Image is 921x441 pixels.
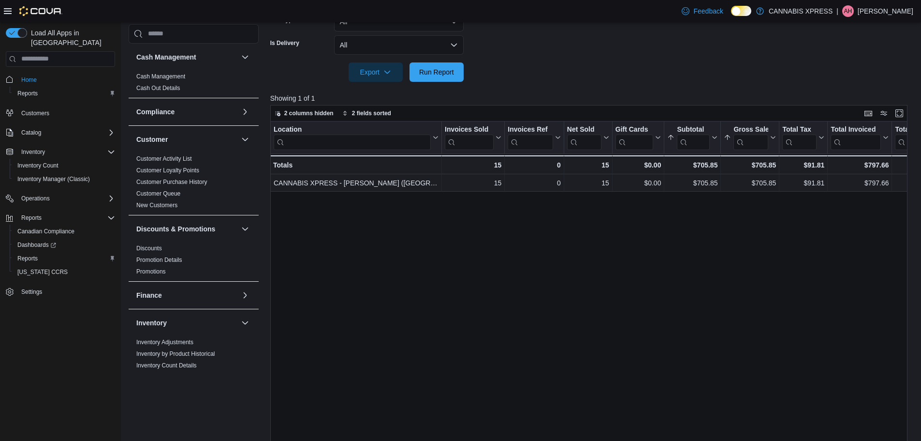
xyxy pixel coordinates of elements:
span: Dashboards [17,241,56,249]
h3: Customer [136,135,168,144]
a: Settings [17,286,46,298]
button: Reports [10,252,119,265]
button: Compliance [136,107,237,117]
button: Discounts & Promotions [239,223,251,235]
span: Feedback [693,6,723,16]
span: Reports [21,214,42,222]
button: Inventory Count [10,159,119,172]
button: Export [349,62,403,82]
p: | [836,5,838,17]
a: Discounts [136,245,162,252]
button: [US_STATE] CCRS [10,265,119,279]
button: Subtotal [667,125,717,150]
div: Total Tax [782,125,817,134]
button: Reports [2,211,119,225]
button: Canadian Compliance [10,225,119,238]
span: Inventory Count [17,162,58,169]
button: Total Invoiced [831,125,889,150]
div: $0.00 [615,177,661,189]
a: Cash Management [136,73,185,80]
button: Customer [239,134,251,145]
a: Inventory Manager (Classic) [14,173,94,185]
span: Catalog [21,129,41,137]
div: $91.81 [782,159,824,171]
button: Customer [136,135,237,144]
div: 15 [567,177,609,189]
button: Customers [2,106,119,120]
span: Inventory [21,148,45,156]
div: 0 [508,177,560,189]
p: Showing 1 of 1 [270,93,914,103]
span: Operations [21,195,50,202]
div: Invoices Sold [445,125,494,134]
div: Gross Sales [733,125,768,150]
a: New Customers [136,202,177,209]
span: Cash Out Details [136,84,180,92]
div: Invoices Sold [445,125,494,150]
img: Cova [19,6,62,16]
span: Promotion Details [136,256,182,264]
span: Inventory Count Details [136,362,197,369]
span: Inventory by Product Historical [136,350,215,358]
div: Subtotal [677,125,710,134]
button: 2 columns hidden [271,107,337,119]
span: Promotions [136,268,166,275]
div: 0 [508,159,560,171]
span: Reports [17,255,38,262]
a: Customers [17,107,53,119]
div: Gift Card Sales [615,125,654,150]
span: Customer Purchase History [136,178,207,186]
a: Inventory Adjustments [136,339,193,346]
h3: Compliance [136,107,175,117]
button: Compliance [239,106,251,118]
span: Customer Loyalty Points [136,167,199,174]
div: $797.66 [831,177,889,189]
div: 15 [445,177,501,189]
div: Invoices Ref [508,125,553,150]
h3: Cash Management [136,52,196,62]
span: Home [17,74,115,86]
div: Subtotal [677,125,710,150]
button: Cash Management [136,52,237,62]
a: Canadian Compliance [14,226,78,237]
span: Canadian Compliance [17,228,74,235]
div: $705.85 [667,159,717,171]
button: Catalog [2,126,119,139]
a: Cash Out Details [136,85,180,91]
h3: Discounts & Promotions [136,224,215,234]
button: Gift Cards [615,125,661,150]
button: Run Report [409,62,464,82]
a: Customer Queue [136,190,180,197]
span: Reports [14,253,115,264]
button: Invoices Ref [508,125,560,150]
p: [PERSON_NAME] [858,5,913,17]
button: Display options [878,107,890,119]
div: Gross Sales [733,125,768,134]
span: Washington CCRS [14,266,115,278]
button: Catalog [17,127,45,138]
a: Dashboards [10,238,119,252]
button: Inventory [17,146,49,158]
span: Home [21,76,37,84]
div: $91.81 [782,177,824,189]
button: Inventory Manager (Classic) [10,172,119,186]
nav: Complex example [6,69,115,324]
button: All [334,35,464,55]
div: $797.66 [831,159,889,171]
a: Inventory Count [14,160,62,171]
a: Inventory Count Details [136,362,197,369]
a: Customer Activity List [136,155,192,162]
button: Location [274,125,439,150]
button: Finance [239,289,251,301]
span: Inventory Manager (Classic) [17,175,90,183]
div: Totals [273,159,439,171]
a: Dashboards [14,239,60,251]
button: Inventory [136,318,237,328]
div: Angela Hynes [842,5,854,17]
button: Cash Management [239,51,251,63]
div: 15 [445,159,501,171]
span: Load All Apps in [GEOGRAPHIC_DATA] [27,28,115,47]
div: $705.85 [724,159,776,171]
